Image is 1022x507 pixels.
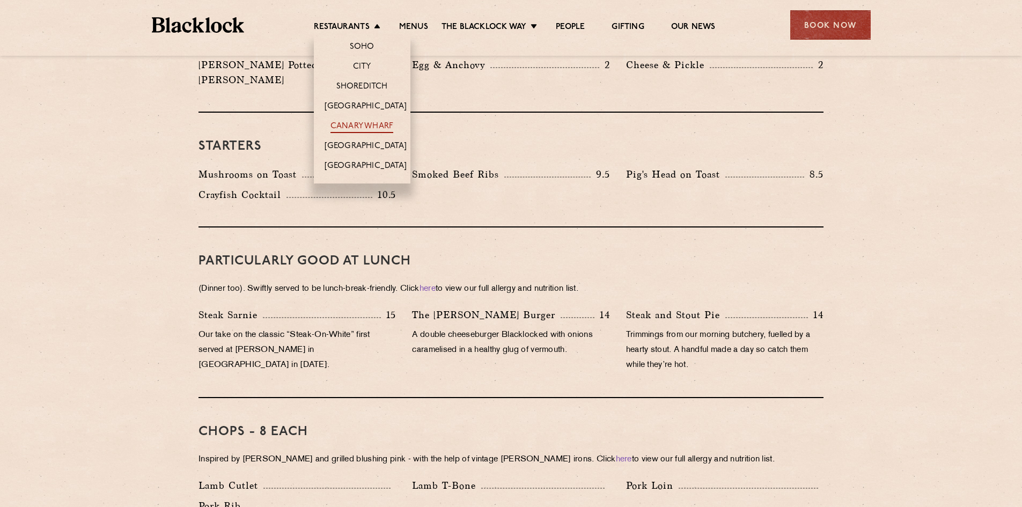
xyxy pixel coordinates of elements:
p: 14 [594,308,610,322]
a: here [616,455,632,464]
a: People [556,22,585,34]
p: 15 [381,308,396,322]
p: Trimmings from our morning butchery, fuelled by a hearty stout. A handful made a day so catch the... [626,328,824,373]
p: 2 [813,58,824,72]
p: 2 [599,58,610,72]
p: Lamb Cutlet [198,478,263,493]
p: [PERSON_NAME] Potted Meats & [PERSON_NAME] [198,57,384,87]
p: A double cheeseburger Blacklocked with onions caramelised in a healthy glug of vermouth. [412,328,609,358]
h3: Starters [198,139,824,153]
p: (Dinner too). Swiftly served to be lunch-break-friendly. Click to view our full allergy and nutri... [198,282,824,297]
p: Crayfish Cocktail [198,187,286,202]
p: Lamb T-Bone [412,478,481,493]
p: Cheese & Pickle [626,57,710,72]
a: Menus [399,22,428,34]
p: Mushrooms on Toast [198,167,302,182]
p: Steak Sarnie [198,307,263,322]
a: [GEOGRAPHIC_DATA] [325,161,407,173]
a: [GEOGRAPHIC_DATA] [325,101,407,113]
p: Pig's Head on Toast [626,167,725,182]
div: Book Now [790,10,871,40]
a: [GEOGRAPHIC_DATA] [325,141,407,153]
p: Inspired by [PERSON_NAME] and grilled blushing pink - with the help of vintage [PERSON_NAME] iron... [198,452,824,467]
p: 10.5 [372,188,396,202]
a: City [353,62,371,74]
p: Our take on the classic “Steak-On-White” first served at [PERSON_NAME] in [GEOGRAPHIC_DATA] in [D... [198,328,396,373]
p: Smoked Beef Ribs [412,167,504,182]
a: Soho [350,42,374,54]
a: The Blacklock Way [442,22,526,34]
img: BL_Textured_Logo-footer-cropped.svg [152,17,245,33]
a: Shoreditch [336,82,388,93]
p: Steak and Stout Pie [626,307,725,322]
p: 8.5 [804,167,824,181]
h3: PARTICULARLY GOOD AT LUNCH [198,254,824,268]
h3: Chops - 8 each [198,425,824,439]
p: 14 [808,308,824,322]
a: Our News [671,22,716,34]
a: Gifting [612,22,644,34]
a: Canary Wharf [330,121,393,133]
p: Egg & Anchovy [412,57,490,72]
a: here [420,285,436,293]
p: 9.5 [591,167,610,181]
p: Pork Loin [626,478,679,493]
p: The [PERSON_NAME] Burger [412,307,561,322]
a: Restaurants [314,22,370,34]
